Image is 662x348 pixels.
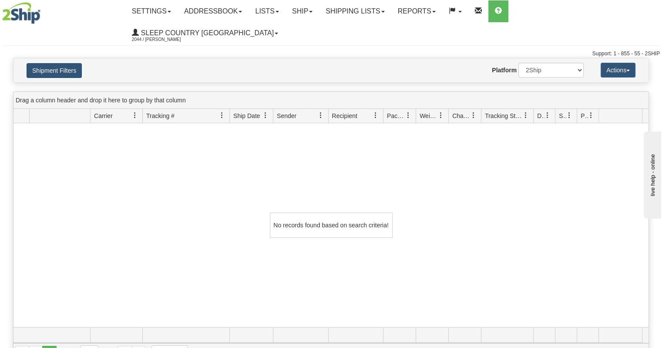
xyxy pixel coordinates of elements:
span: Packages [387,111,405,120]
span: Shipment Issues [559,111,566,120]
a: Shipment Issues filter column settings [562,108,577,123]
label: Platform [492,66,517,74]
a: Recipient filter column settings [368,108,383,123]
a: Ship [286,0,319,22]
a: Delivery Status filter column settings [540,108,555,123]
a: Packages filter column settings [401,108,416,123]
div: Support: 1 - 855 - 55 - 2SHIP [2,50,660,57]
span: Pickup Status [581,111,588,120]
a: Shipping lists [319,0,391,22]
div: live help - online [7,7,81,14]
button: Actions [601,63,635,78]
a: Ship Date filter column settings [258,108,273,123]
span: Charge [452,111,470,120]
a: Lists [249,0,285,22]
span: 2044 / [PERSON_NAME] [132,35,197,44]
a: Pickup Status filter column settings [584,108,598,123]
a: Charge filter column settings [466,108,481,123]
div: No records found based on search criteria! [270,213,393,238]
a: Carrier filter column settings [128,108,142,123]
span: Tracking # [146,111,175,120]
a: Tracking # filter column settings [215,108,229,123]
a: Sleep Country [GEOGRAPHIC_DATA] 2044 / [PERSON_NAME] [125,22,285,44]
span: Tracking Status [485,111,523,120]
span: Carrier [94,111,113,120]
span: Weight [420,111,438,120]
span: Sender [277,111,296,120]
span: Sleep Country [GEOGRAPHIC_DATA] [139,29,274,37]
a: Weight filter column settings [433,108,448,123]
a: Addressbook [178,0,249,22]
span: Recipient [332,111,357,120]
a: Tracking Status filter column settings [518,108,533,123]
span: Delivery Status [537,111,544,120]
div: grid grouping header [13,92,649,109]
iframe: chat widget [642,129,661,218]
button: Shipment Filters [27,63,82,78]
span: Ship Date [233,111,260,120]
a: Reports [391,0,442,22]
a: Settings [125,0,178,22]
a: Sender filter column settings [313,108,328,123]
img: logo2044.jpg [2,2,40,24]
